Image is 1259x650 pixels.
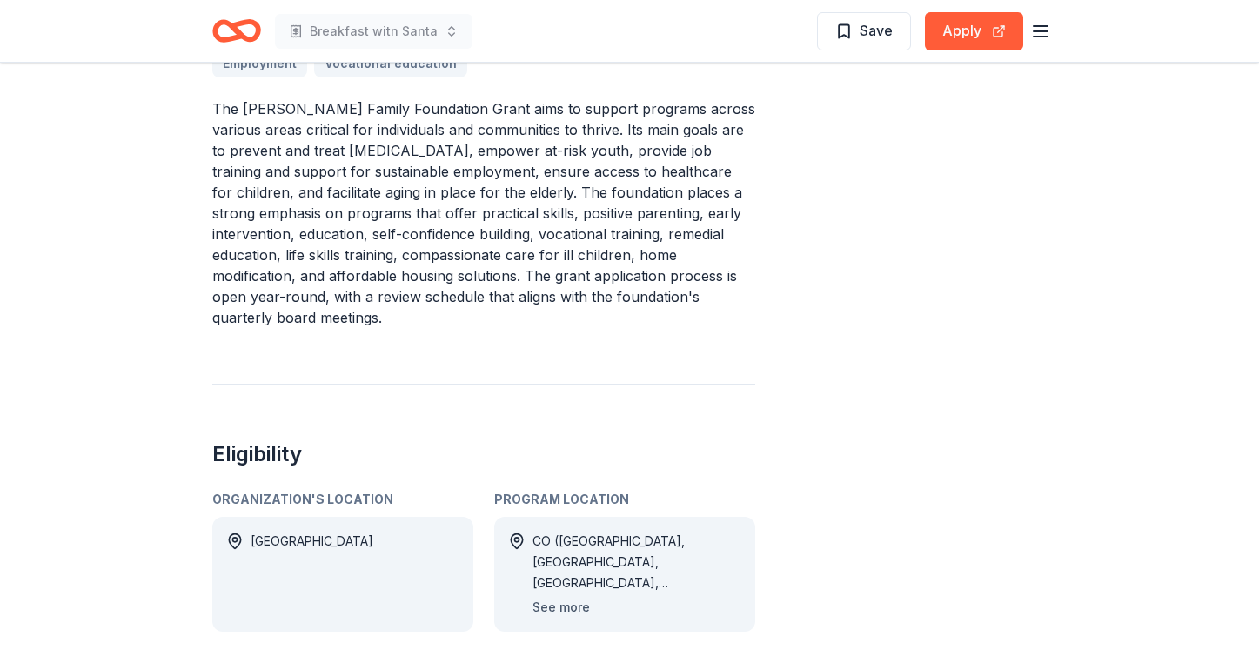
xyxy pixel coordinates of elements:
h2: Eligibility [212,440,755,468]
div: CO ([GEOGRAPHIC_DATA], [GEOGRAPHIC_DATA], [GEOGRAPHIC_DATA], [GEOGRAPHIC_DATA], [GEOGRAPHIC_DATA]... [532,531,741,593]
p: The [PERSON_NAME] Family Foundation Grant aims to support programs across various areas critical ... [212,98,755,328]
button: See more [532,597,590,618]
div: Organization's Location [212,489,473,510]
span: Save [860,19,893,42]
a: Home [212,10,261,51]
button: Apply [925,12,1023,50]
div: [GEOGRAPHIC_DATA] [251,531,373,618]
button: Save [817,12,911,50]
button: Breakfast witn Santa [275,14,472,49]
span: Breakfast witn Santa [310,21,438,42]
div: Program Location [494,489,755,510]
